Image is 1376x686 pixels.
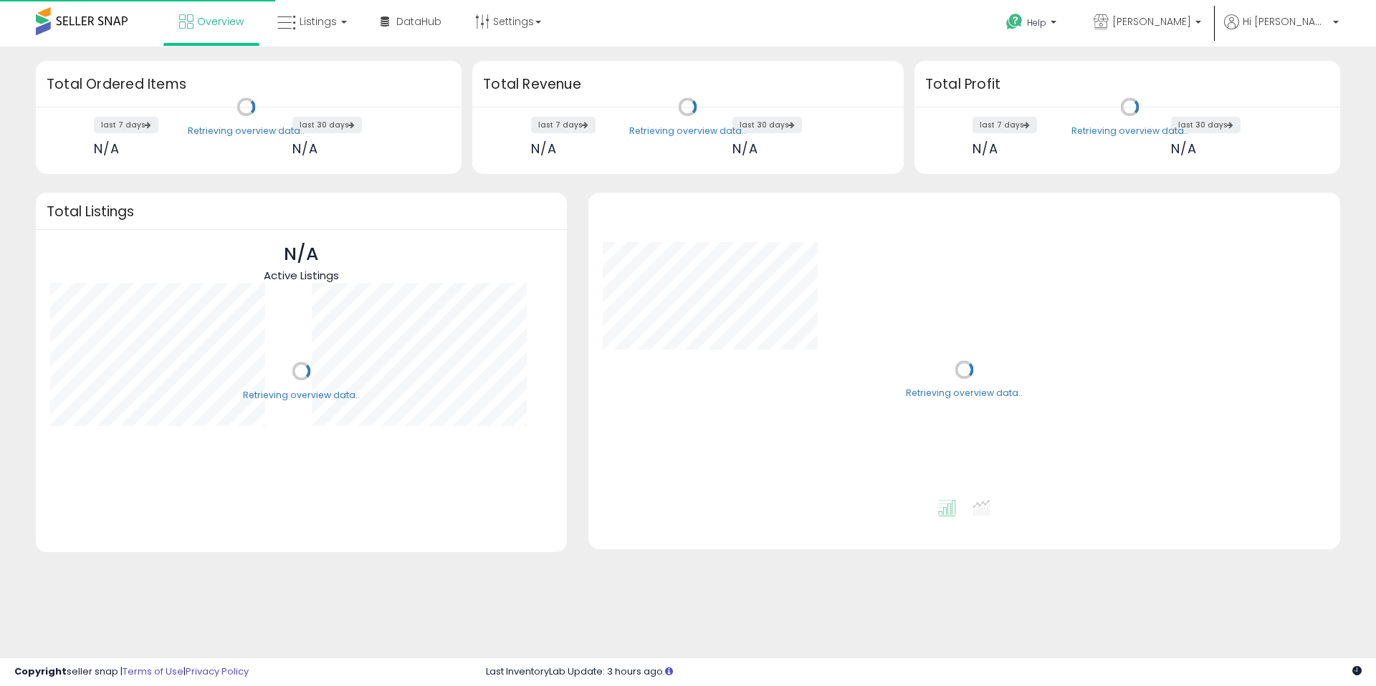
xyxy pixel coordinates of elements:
[197,14,244,29] span: Overview
[1005,13,1023,31] i: Get Help
[1243,14,1329,29] span: Hi [PERSON_NAME]
[243,389,360,402] div: Retrieving overview data..
[396,14,441,29] span: DataHub
[1112,14,1191,29] span: [PERSON_NAME]
[1071,125,1188,137] div: Retrieving overview data..
[1224,14,1339,47] a: Hi [PERSON_NAME]
[1027,16,1046,29] span: Help
[300,14,337,29] span: Listings
[906,387,1023,400] div: Retrieving overview data..
[995,2,1071,47] a: Help
[188,125,305,137] div: Retrieving overview data..
[629,125,746,137] div: Retrieving overview data..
